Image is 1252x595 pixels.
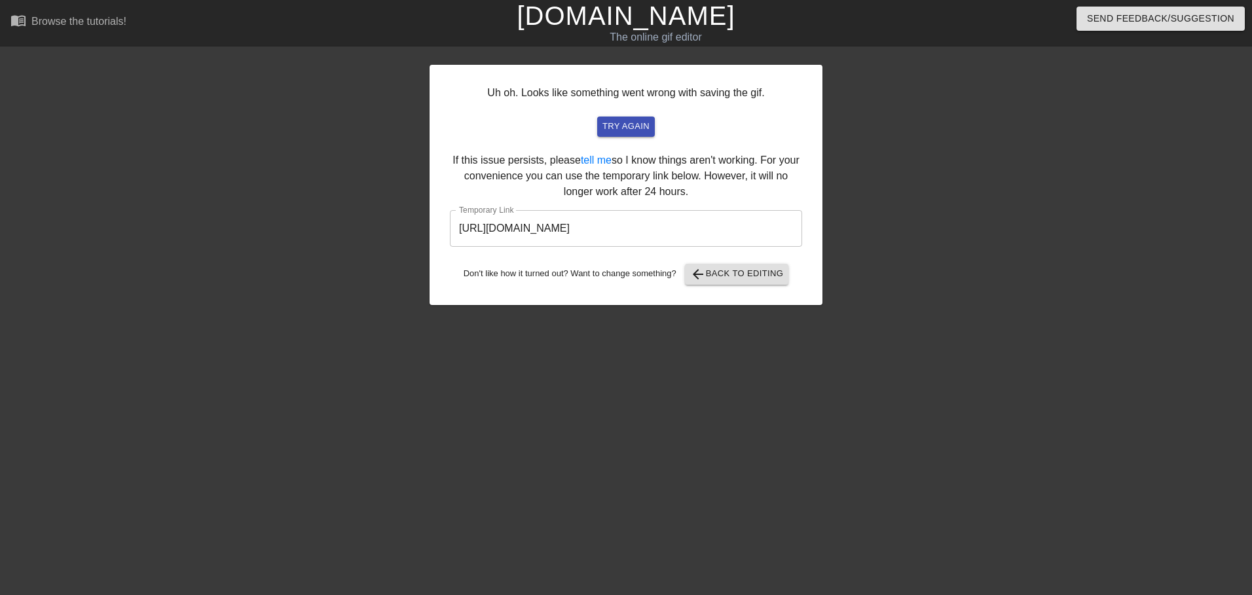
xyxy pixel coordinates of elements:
[690,266,784,282] span: Back to Editing
[10,12,26,28] span: menu_book
[424,29,887,45] div: The online gif editor
[517,1,735,30] a: [DOMAIN_NAME]
[597,117,655,137] button: try again
[450,264,802,285] div: Don't like how it turned out? Want to change something?
[1087,10,1234,27] span: Send Feedback/Suggestion
[10,12,126,33] a: Browse the tutorials!
[690,266,706,282] span: arrow_back
[581,154,612,166] a: tell me
[430,65,822,305] div: Uh oh. Looks like something went wrong with saving the gif. If this issue persists, please so I k...
[602,119,650,134] span: try again
[685,264,789,285] button: Back to Editing
[1077,7,1245,31] button: Send Feedback/Suggestion
[31,16,126,27] div: Browse the tutorials!
[450,210,802,247] input: bare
